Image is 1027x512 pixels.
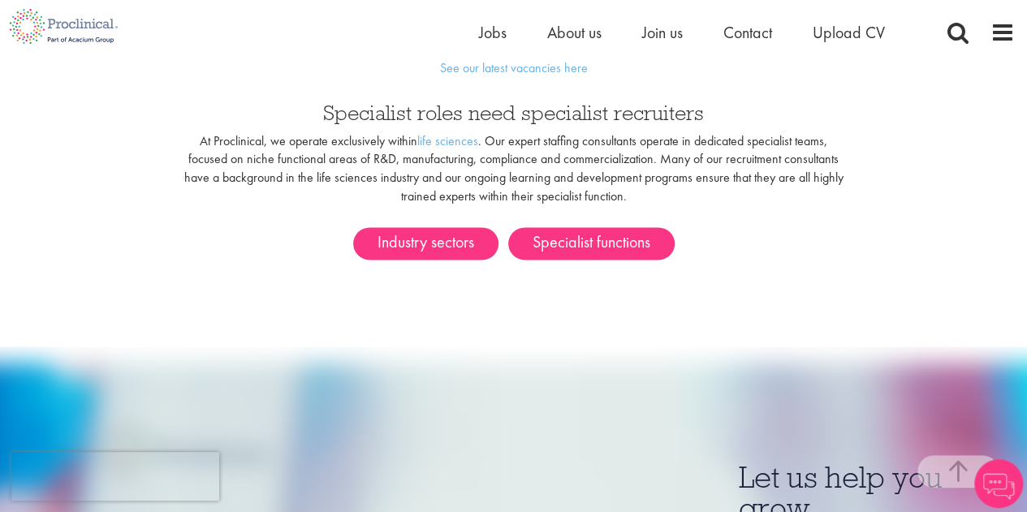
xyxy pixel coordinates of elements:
[353,227,498,260] a: Industry sectors
[183,132,844,206] p: At Proclinical, we operate exclusively within . Our expert staffing consultants operate in dedica...
[723,22,772,43] a: Contact
[439,59,587,76] a: See our latest vacancies here
[479,22,507,43] a: Jobs
[508,227,675,260] a: Specialist functions
[183,102,844,123] h3: Specialist roles need specialist recruiters
[813,22,885,43] a: Upload CV
[974,459,1023,508] img: Chatbot
[642,22,683,43] a: Join us
[417,132,478,149] a: life sciences
[547,22,602,43] a: About us
[11,452,219,501] iframe: reCAPTCHA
